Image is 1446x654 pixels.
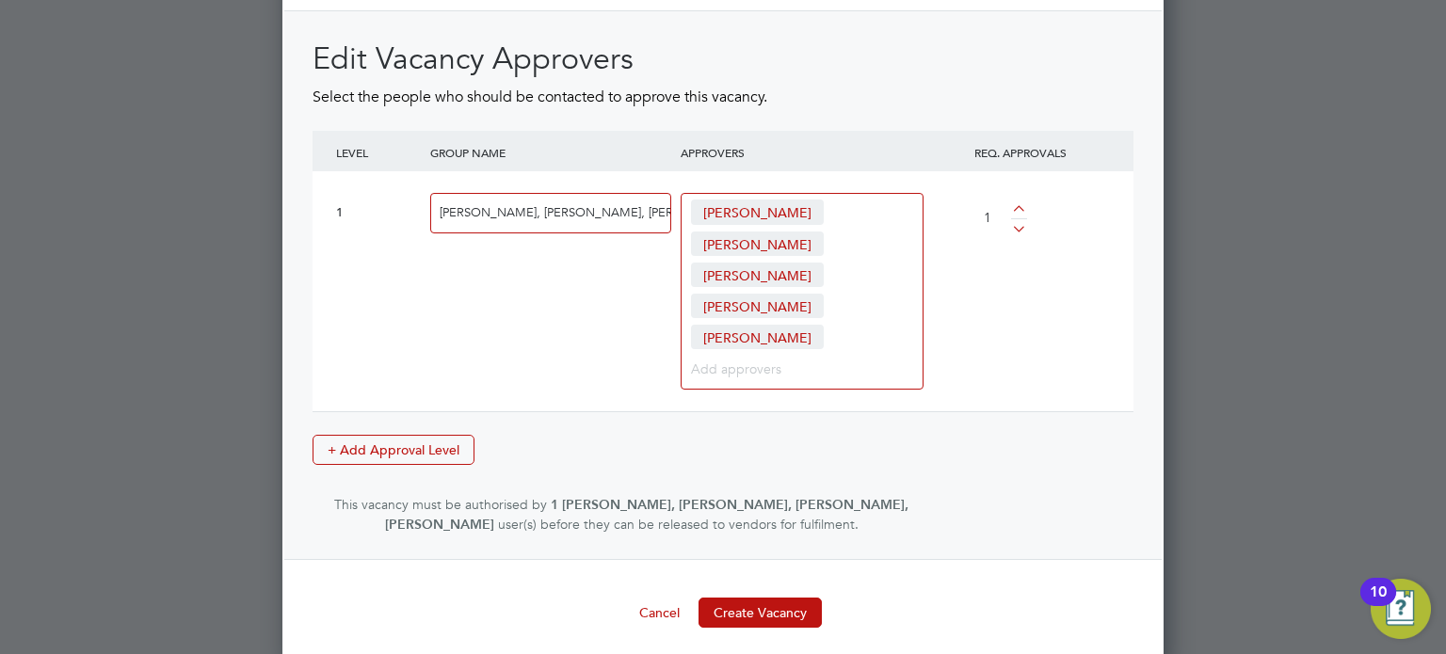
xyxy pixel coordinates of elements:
div: REQ. APPROVALS [926,131,1115,174]
div: GROUP NAME [426,131,676,174]
div: 10 [1370,592,1387,616]
button: + Add Approval Level [313,435,474,465]
input: Add approvers [691,356,899,380]
span: [PERSON_NAME] [691,231,824,256]
h2: Edit Vacancy Approvers [313,40,1133,79]
button: Cancel [624,598,695,628]
span: [PERSON_NAME] [691,294,824,318]
div: APPROVERS [676,131,926,174]
button: Open Resource Center, 10 new notifications [1371,579,1431,639]
span: Select the people who should be contacted to approve this vacancy. [313,88,767,106]
span: [PERSON_NAME] [691,263,824,287]
span: This vacancy must be authorised by [334,496,547,513]
strong: 1 [PERSON_NAME], [PERSON_NAME], [PERSON_NAME], [PERSON_NAME] [385,497,909,533]
div: LEVEL [331,131,426,174]
span: user(s) before they can be released to vendors for fulfilment. [498,516,859,533]
span: [PERSON_NAME] [691,325,824,349]
div: 1 [336,205,421,221]
button: Create Vacancy [699,598,822,628]
span: [PERSON_NAME] [691,199,824,224]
